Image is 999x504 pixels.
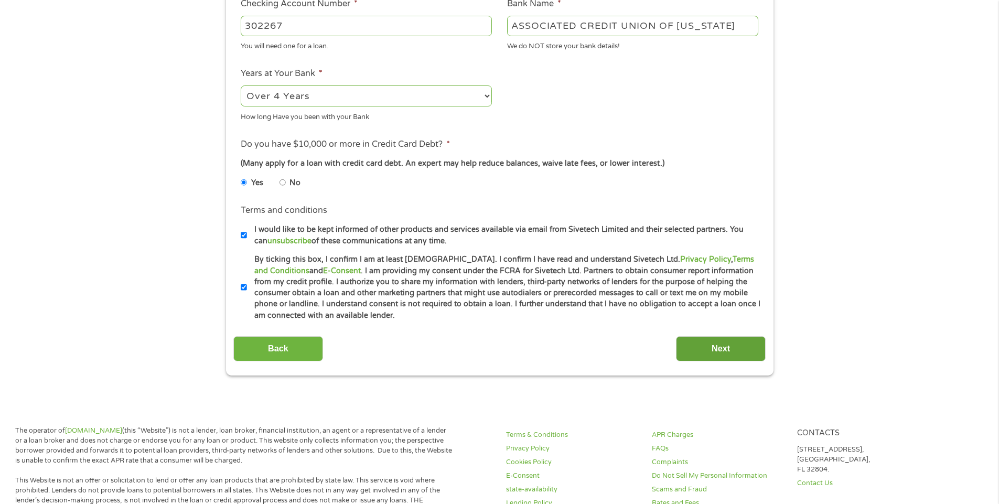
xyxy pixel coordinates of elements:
[506,485,639,495] a: state-availability
[241,109,492,123] div: How long Have you been with your Bank
[247,254,761,321] label: By ticking this box, I confirm I am at least [DEMOGRAPHIC_DATA]. I confirm I have read and unders...
[506,444,639,454] a: Privacy Policy
[65,426,122,435] a: [DOMAIN_NAME]
[251,177,263,189] label: Yes
[506,430,639,440] a: Terms & Conditions
[797,445,930,475] p: [STREET_ADDRESS], [GEOGRAPHIC_DATA], FL 32804.
[652,444,785,454] a: FAQs
[241,38,492,52] div: You will need one for a loan.
[15,426,453,466] p: The operator of (this “Website”) is not a lender, loan broker, financial institution, an agent or...
[241,68,323,79] label: Years at Your Bank
[241,205,327,216] label: Terms and conditions
[652,485,785,495] a: Scams and Fraud
[233,336,323,362] input: Back
[680,255,731,264] a: Privacy Policy
[797,478,930,488] a: Contact Us
[507,38,758,52] div: We do NOT store your bank details!
[267,237,311,245] a: unsubscribe
[676,336,766,362] input: Next
[247,224,761,246] label: I would like to be kept informed of other products and services available via email from Sivetech...
[289,177,300,189] label: No
[652,430,785,440] a: APR Charges
[797,428,930,438] h4: Contacts
[323,266,361,275] a: E-Consent
[241,158,758,169] div: (Many apply for a loan with credit card debt. An expert may help reduce balances, waive late fees...
[506,471,639,481] a: E-Consent
[652,471,785,481] a: Do Not Sell My Personal Information
[241,16,492,36] input: 345634636
[652,457,785,467] a: Complaints
[506,457,639,467] a: Cookies Policy
[241,139,450,150] label: Do you have $10,000 or more in Credit Card Debt?
[254,255,754,275] a: Terms and Conditions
